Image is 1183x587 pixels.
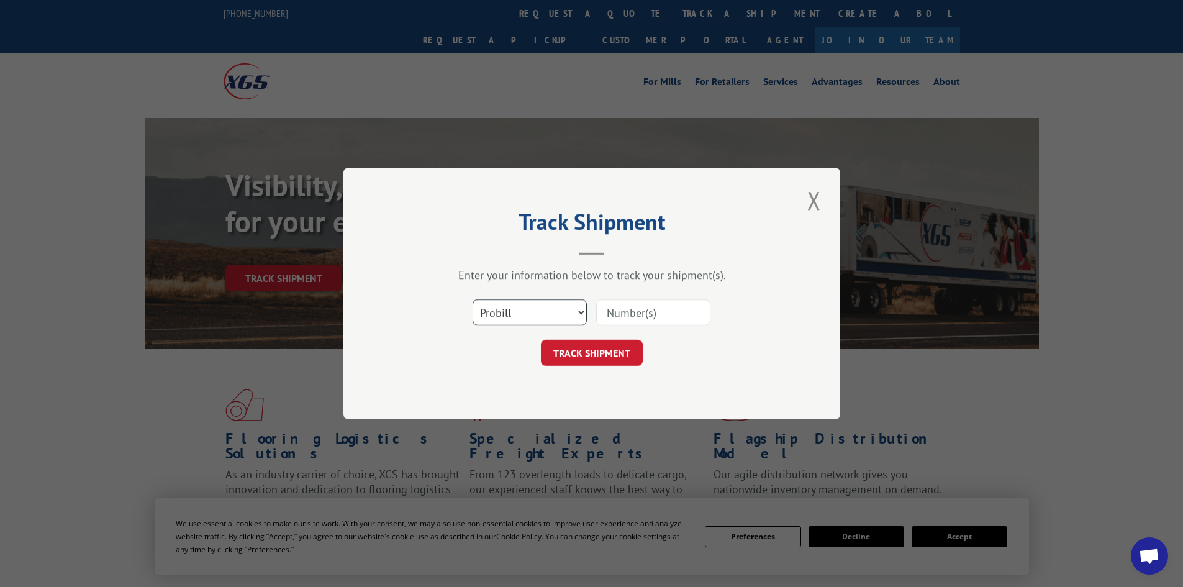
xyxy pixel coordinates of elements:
a: Open chat [1131,537,1168,575]
button: Close modal [804,183,825,217]
h2: Track Shipment [406,213,778,237]
div: Enter your information below to track your shipment(s). [406,268,778,282]
button: TRACK SHIPMENT [541,340,643,366]
input: Number(s) [596,299,710,325]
